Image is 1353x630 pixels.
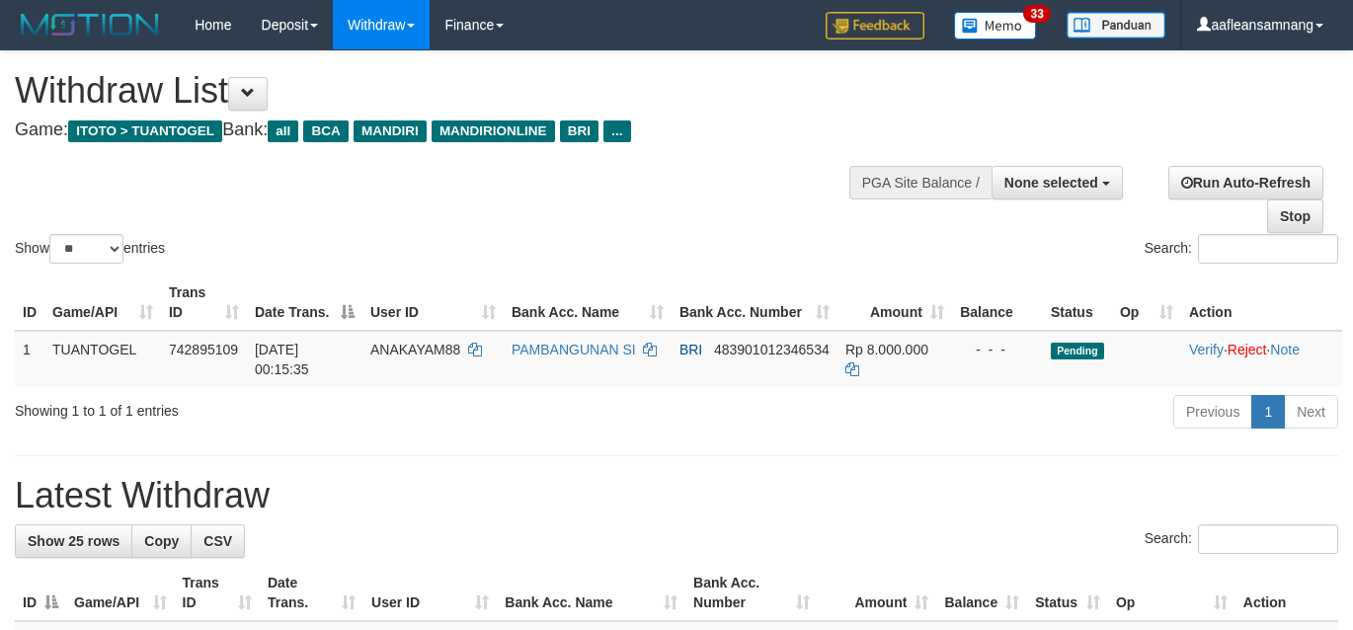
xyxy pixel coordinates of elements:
th: Amount: activate to sort column ascending [818,565,937,621]
th: Date Trans.: activate to sort column ascending [260,565,363,621]
th: Bank Acc. Number: activate to sort column ascending [672,275,837,331]
a: Run Auto-Refresh [1168,166,1323,199]
th: Op: activate to sort column ascending [1108,565,1235,621]
button: None selected [992,166,1123,199]
a: Reject [1228,342,1267,357]
span: None selected [1004,175,1098,191]
div: Showing 1 to 1 of 1 entries [15,393,549,421]
div: PGA Site Balance / [849,166,992,199]
th: Status: activate to sort column ascending [1027,565,1108,621]
span: all [268,120,298,142]
span: MANDIRIONLINE [432,120,555,142]
th: Bank Acc. Name: activate to sort column ascending [497,565,685,621]
a: 1 [1251,395,1285,429]
a: Next [1284,395,1338,429]
input: Search: [1198,234,1338,264]
h4: Game: Bank: [15,120,882,140]
span: CSV [203,533,232,549]
td: TUANTOGEL [44,331,161,387]
span: 33 [1023,5,1050,23]
a: PAMBANGUNAN SI [512,342,636,357]
a: Note [1270,342,1300,357]
td: 1 [15,331,44,387]
a: Show 25 rows [15,524,132,558]
th: Date Trans.: activate to sort column descending [247,275,362,331]
th: User ID: activate to sort column ascending [362,275,504,331]
img: Feedback.jpg [826,12,924,39]
input: Search: [1198,524,1338,554]
th: Game/API: activate to sort column ascending [44,275,161,331]
th: User ID: activate to sort column ascending [363,565,497,621]
label: Search: [1145,524,1338,554]
img: panduan.png [1067,12,1165,39]
span: Copy [144,533,179,549]
th: Action [1181,275,1342,331]
span: BRI [560,120,598,142]
label: Search: [1145,234,1338,264]
h1: Latest Withdraw [15,476,1338,515]
td: · · [1181,331,1342,387]
span: ANAKAYAM88 [370,342,460,357]
span: Pending [1051,343,1104,359]
a: Copy [131,524,192,558]
th: Bank Acc. Name: activate to sort column ascending [504,275,672,331]
th: Op: activate to sort column ascending [1112,275,1181,331]
span: Rp 8.000.000 [845,342,928,357]
span: Show 25 rows [28,533,119,549]
span: Copy 483901012346534 to clipboard [714,342,830,357]
label: Show entries [15,234,165,264]
a: CSV [191,524,245,558]
div: - - - [960,340,1035,359]
img: MOTION_logo.png [15,10,165,39]
select: Showentries [49,234,123,264]
th: ID: activate to sort column descending [15,565,66,621]
th: Trans ID: activate to sort column ascending [175,565,260,621]
th: Bank Acc. Number: activate to sort column ascending [685,565,818,621]
img: Button%20Memo.svg [954,12,1037,39]
th: Action [1235,565,1338,621]
th: Trans ID: activate to sort column ascending [161,275,247,331]
span: ITOTO > TUANTOGEL [68,120,222,142]
h1: Withdraw List [15,71,882,111]
th: Amount: activate to sort column ascending [837,275,952,331]
span: BCA [303,120,348,142]
a: Previous [1173,395,1252,429]
span: [DATE] 00:15:35 [255,342,309,377]
a: Verify [1189,342,1224,357]
th: Balance: activate to sort column ascending [936,565,1027,621]
th: Status [1043,275,1112,331]
th: Game/API: activate to sort column ascending [66,565,175,621]
span: 742895109 [169,342,238,357]
span: BRI [679,342,702,357]
th: Balance [952,275,1043,331]
a: Stop [1267,199,1323,233]
span: MANDIRI [354,120,427,142]
th: ID [15,275,44,331]
span: ... [603,120,630,142]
